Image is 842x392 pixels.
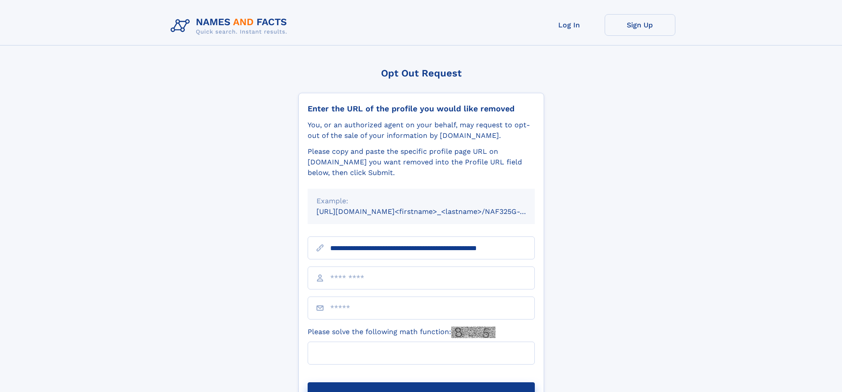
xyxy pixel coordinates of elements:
a: Sign Up [605,14,675,36]
div: Opt Out Request [298,68,544,79]
div: You, or an authorized agent on your behalf, may request to opt-out of the sale of your informatio... [308,120,535,141]
div: Enter the URL of the profile you would like removed [308,104,535,114]
img: Logo Names and Facts [167,14,294,38]
div: Please copy and paste the specific profile page URL on [DOMAIN_NAME] you want removed into the Pr... [308,146,535,178]
label: Please solve the following math function: [308,327,495,338]
small: [URL][DOMAIN_NAME]<firstname>_<lastname>/NAF325G-xxxxxxxx [316,207,552,216]
a: Log In [534,14,605,36]
div: Example: [316,196,526,206]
